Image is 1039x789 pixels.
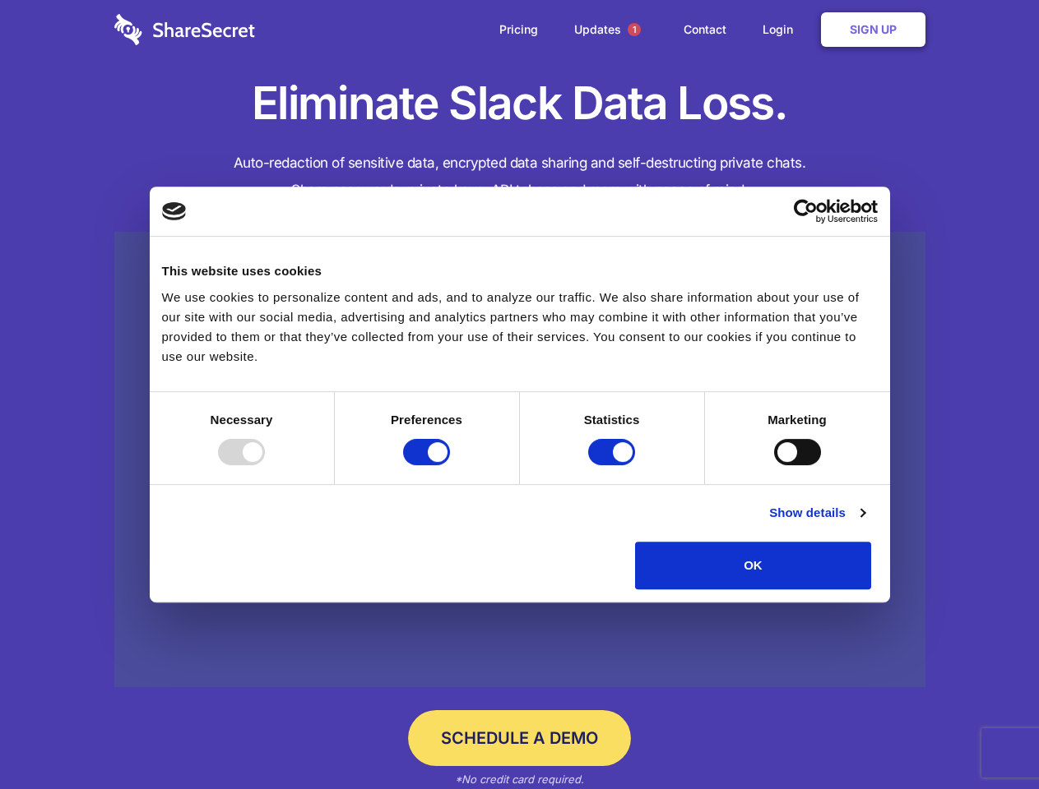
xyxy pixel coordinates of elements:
img: logo [162,202,187,220]
span: 1 [628,23,641,36]
em: *No credit card required. [455,773,584,786]
a: Login [746,4,818,55]
button: OK [635,542,871,589]
strong: Preferences [391,413,462,427]
img: logo-wordmark-white-trans-d4663122ce5f474addd5e946df7df03e33cb6a1c49d2221995e7729f52c070b2.svg [114,14,255,45]
a: Pricing [483,4,554,55]
h4: Auto-redaction of sensitive data, encrypted data sharing and self-destructing private chats. Shar... [114,150,925,204]
h1: Eliminate Slack Data Loss. [114,74,925,133]
strong: Marketing [768,413,827,427]
a: Sign Up [821,12,925,47]
div: This website uses cookies [162,261,878,281]
div: We use cookies to personalize content and ads, and to analyze our traffic. We also share informat... [162,288,878,367]
strong: Necessary [211,413,273,427]
a: Wistia video thumbnail [114,232,925,688]
a: Contact [667,4,743,55]
strong: Statistics [584,413,640,427]
a: Show details [769,503,865,523]
a: Schedule a Demo [408,710,631,766]
a: Usercentrics Cookiebot - opens in a new window [734,199,878,224]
